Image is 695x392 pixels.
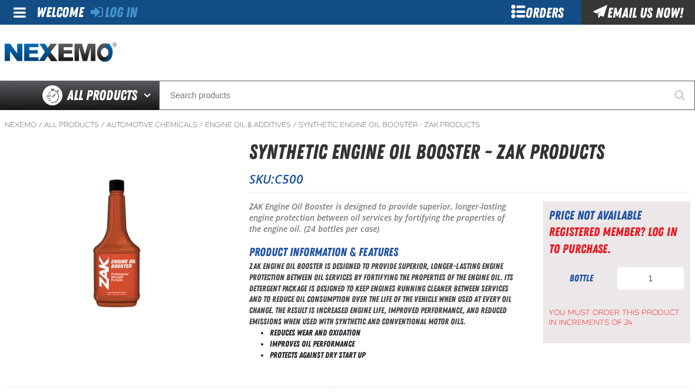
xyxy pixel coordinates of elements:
[249,137,690,168] h1: Synthetic Engine Oil Booster - ZAK Products
[5,42,117,63] img: Nexemo logo
[549,207,684,224] div: Price not available
[249,261,514,327] p: ZAK Engine Oil Booster is designed to provide superior, longer-lasting engine protection between ...
[107,120,197,129] a: Automotive Chemicals
[140,81,159,110] button: Open All Products pages
[249,243,514,261] h2: Product Information & Features
[299,120,480,129] a: Synthetic Engine Oil Booster - ZAK Products
[199,120,203,129] span: /
[5,120,690,129] nav: Breadcrumbs
[101,120,105,129] span: /
[274,171,303,187] span: C500
[91,4,137,21] a: Log In
[38,120,42,129] span: /
[293,120,297,129] span: /
[44,120,99,129] a: All Products
[549,302,684,328] span: You must order this product in increments of 24
[5,161,228,333] img: Synthetic Engine Oil Booster - ZAK Products
[617,267,684,290] input: Product Quantity
[5,42,117,63] a: Home
[549,224,677,255] a: Registered Member? Log In to purchase.
[205,120,291,129] a: Engine Oil & Additives
[666,81,695,110] button: Start Searching
[67,85,137,106] span: All Products
[270,350,514,361] li: Protects Against Dry Start Up
[270,327,514,338] li: Reduces Wear and Oxidation
[549,272,614,285] div: bottle
[270,338,514,350] li: Improves Oil Performance
[5,120,37,129] a: Nexemo
[159,81,695,110] input: Search
[249,201,514,235] p: ZAK Engine Oil Booster is designed to provide superior, longer-lasting engine protection between ...
[249,171,690,187] p: SKU:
